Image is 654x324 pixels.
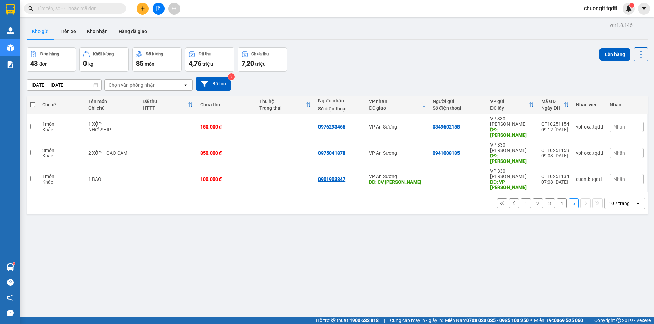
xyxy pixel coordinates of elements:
[490,116,534,127] div: VP 330 [PERSON_NAME]
[534,317,583,324] span: Miền Bắc
[576,102,603,107] div: Nhân viên
[200,176,252,182] div: 100.000 đ
[613,150,625,156] span: Nhãn
[541,153,569,158] div: 09:03 [DATE]
[369,124,426,130] div: VP An Sương
[490,153,534,164] div: DĐ: HỒ XÁ
[576,176,603,182] div: cucntk.tqdtl
[541,121,569,127] div: QT10251154
[256,96,315,114] th: Toggle SortBy
[200,124,252,130] div: 150.000 đ
[433,105,483,111] div: Số điện thoại
[7,27,14,34] img: warehouse-icon
[27,80,101,90] input: Select a date range.
[588,317,589,324] span: |
[88,150,136,156] div: 2 XỐP + GẠO CAM
[369,150,426,156] div: VP An Sương
[88,127,136,132] div: NHỜ SHIP
[533,198,543,208] button: 2
[384,317,385,324] span: |
[369,105,420,111] div: ĐC giao
[93,52,114,56] div: Khối lượng
[202,61,213,67] span: triệu
[88,99,136,104] div: Tên món
[146,52,163,56] div: Số lượng
[113,23,153,39] button: Hàng đã giao
[445,317,529,324] span: Miền Nam
[196,77,231,91] button: Bộ lọc
[610,21,633,29] div: ver 1.8.146
[172,6,176,11] span: aim
[390,317,443,324] span: Cung cấp máy in - giấy in:
[609,200,630,207] div: 10 / trang
[541,179,569,185] div: 07:08 [DATE]
[42,121,81,127] div: 1 món
[7,310,14,316] span: message
[629,3,634,8] sup: 1
[369,179,426,185] div: DĐ: CV LINH XUÂN
[185,47,234,72] button: Đã thu4,76 triệu
[27,23,54,39] button: Kho gửi
[318,176,345,182] div: 0901903847
[433,99,483,104] div: Người gửi
[7,279,14,286] span: question-circle
[554,318,583,323] strong: 0369 525 060
[545,198,555,208] button: 3
[88,176,136,182] div: 1 BAO
[626,5,632,12] img: icon-new-feature
[183,82,188,88] svg: open
[7,61,14,68] img: solution-icon
[30,59,38,67] span: 43
[530,319,532,322] span: ⚪️
[140,6,145,11] span: plus
[189,59,201,67] span: 4,76
[466,318,529,323] strong: 0708 023 035 - 0935 103 250
[490,142,534,153] div: VP 330 [PERSON_NAME]
[613,176,625,182] span: Nhãn
[7,44,14,51] img: warehouse-icon
[569,198,579,208] button: 5
[638,3,650,15] button: caret-down
[541,105,564,111] div: Ngày ĐH
[109,82,156,88] div: Chọn văn phòng nhận
[578,4,623,13] span: chuonglt.tqdtl
[143,105,188,111] div: HTTT
[349,318,379,323] strong: 1900 633 818
[199,52,211,56] div: Đã thu
[42,102,81,107] div: Chi tiết
[28,6,33,11] span: search
[538,96,573,114] th: Toggle SortBy
[259,105,306,111] div: Trạng thái
[42,148,81,153] div: 3 món
[88,105,136,111] div: Ghi chú
[54,23,81,39] button: Trên xe
[145,61,154,67] span: món
[369,174,426,179] div: VP An Sương
[42,127,81,132] div: Khác
[42,179,81,185] div: Khác
[37,5,118,12] input: Tìm tên, số ĐT hoặc mã đơn
[242,59,254,67] span: 7,20
[238,47,287,72] button: Chưa thu7,20 triệu
[88,61,93,67] span: kg
[40,52,59,56] div: Đơn hàng
[200,102,252,107] div: Chưa thu
[318,98,362,103] div: Người nhận
[630,3,633,8] span: 1
[143,99,188,104] div: Đã thu
[7,263,14,271] img: warehouse-icon
[490,105,529,111] div: ĐC lấy
[137,3,149,15] button: plus
[259,99,306,104] div: Thu hộ
[318,124,345,130] div: 0976293465
[365,96,429,114] th: Toggle SortBy
[81,23,113,39] button: Kho nhận
[139,96,197,114] th: Toggle SortBy
[576,124,603,130] div: vphoxa.tqdtl
[251,52,269,56] div: Chưa thu
[200,150,252,156] div: 350.000 đ
[541,148,569,153] div: QT10251153
[27,47,76,72] button: Đơn hàng43đơn
[557,198,567,208] button: 4
[156,6,161,11] span: file-add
